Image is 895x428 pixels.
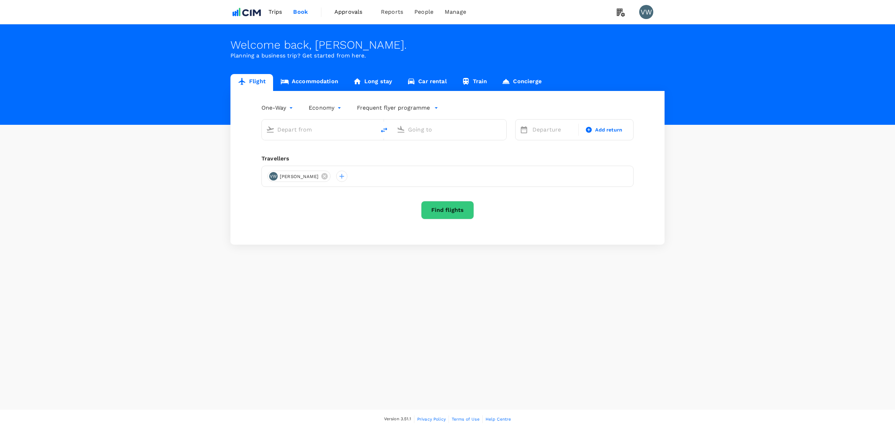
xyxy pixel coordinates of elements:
span: Trips [268,8,282,16]
span: Book [293,8,308,16]
div: Welcome back , [PERSON_NAME] . [230,38,665,51]
div: Economy [309,102,343,114]
button: delete [376,122,393,139]
input: Depart from [277,124,361,135]
img: CIM ENVIRONMENTAL PTY LTD [230,4,263,20]
span: People [414,8,433,16]
a: Flight [230,74,273,91]
p: Frequent flyer programme [357,104,430,112]
div: VW [639,5,653,19]
a: Help Centre [486,415,511,423]
div: VW [269,172,278,181]
span: Privacy Policy [417,417,446,422]
button: Find flights [421,201,474,219]
a: Car rental [400,74,454,91]
span: Version 3.51.1 [384,416,411,423]
button: Open [501,129,503,130]
a: Concierge [494,74,549,91]
span: Add return [595,126,622,134]
input: Going to [408,124,492,135]
span: Reports [381,8,403,16]
p: Departure [532,126,574,134]
span: Approvals [334,8,370,16]
p: Planning a business trip? Get started from here. [230,51,665,60]
span: Terms of Use [452,417,480,422]
a: Train [454,74,495,91]
span: [PERSON_NAME] [276,173,323,180]
div: Travellers [261,154,634,163]
a: Terms of Use [452,415,480,423]
a: Long stay [346,74,400,91]
div: VW[PERSON_NAME] [267,171,331,182]
a: Privacy Policy [417,415,446,423]
span: Manage [445,8,466,16]
a: Accommodation [273,74,346,91]
button: Open [371,129,372,130]
button: Frequent flyer programme [357,104,438,112]
span: Help Centre [486,417,511,422]
div: One-Way [261,102,295,114]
